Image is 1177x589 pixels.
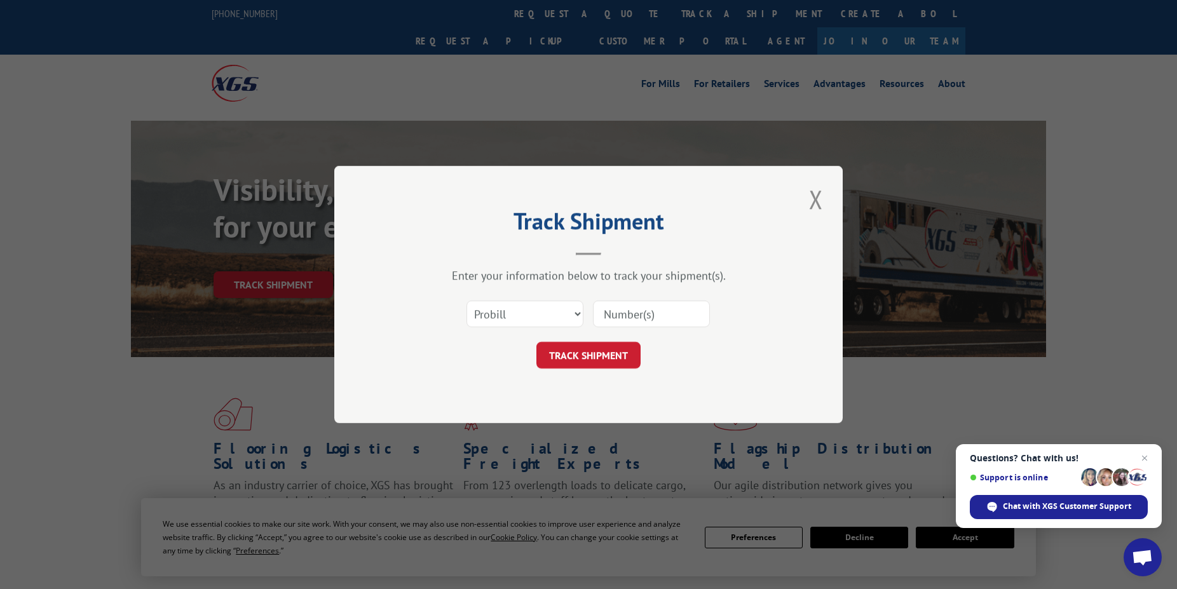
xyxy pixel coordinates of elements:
[398,268,779,283] div: Enter your information below to track your shipment(s).
[805,182,827,217] button: Close modal
[1124,538,1162,576] a: Open chat
[1003,501,1131,512] span: Chat with XGS Customer Support
[970,495,1148,519] span: Chat with XGS Customer Support
[970,473,1077,482] span: Support is online
[593,301,710,327] input: Number(s)
[536,342,641,369] button: TRACK SHIPMENT
[398,212,779,236] h2: Track Shipment
[970,453,1148,463] span: Questions? Chat with us!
